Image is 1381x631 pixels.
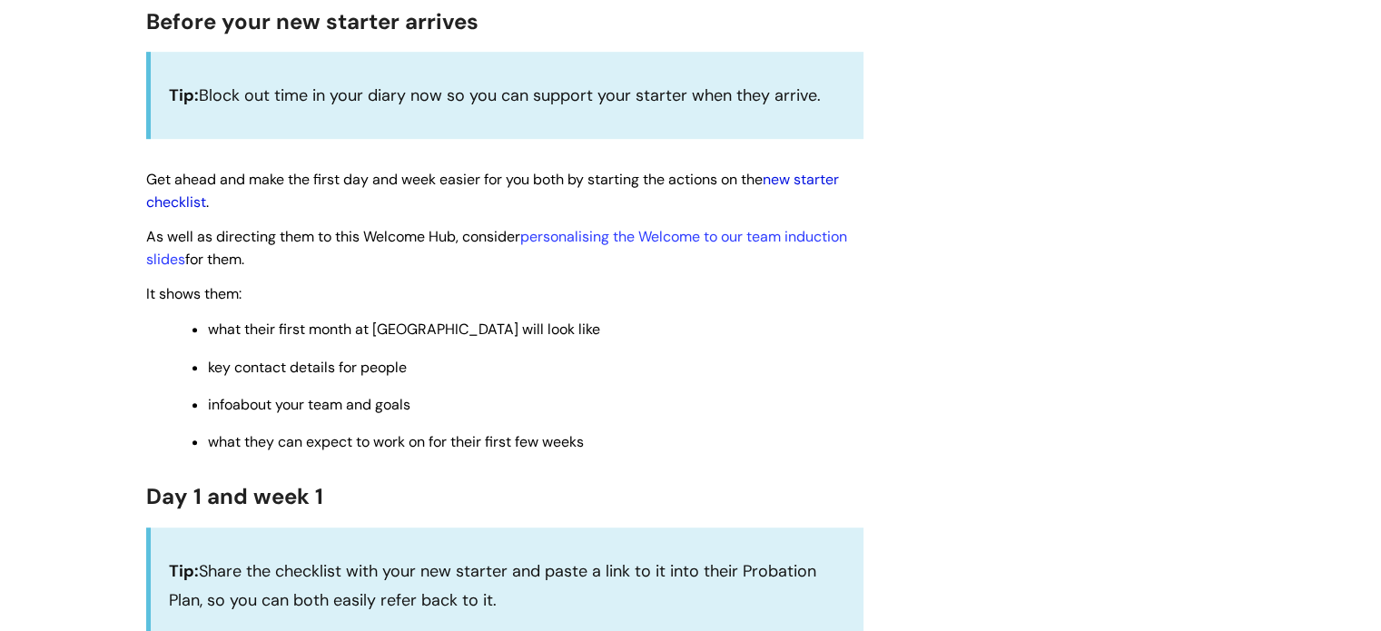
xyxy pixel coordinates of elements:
[208,432,584,451] span: what they can expect to work on for their first few weeks
[169,560,199,582] strong: Tip:
[208,358,407,377] span: key contact details for people
[169,81,845,110] p: Block out time in your diary now so you can support your starter when they arrive.
[146,284,242,303] span: It shows them:
[146,482,323,510] span: Day 1 and week 1
[208,395,410,414] span: info
[146,227,847,269] span: As well as directing them to this Welcome Hub, consider for them.
[169,557,845,616] p: Share the checklist with your new starter and paste a link to it into their Probation Plan, so yo...
[232,395,410,414] span: about your team and goals
[169,84,199,106] strong: Tip:
[146,7,478,35] span: Before your new starter arrives
[146,170,839,212] span: Get ahead and make the first day and week easier for you both by starting the actions on the .
[208,320,600,339] span: what their first month at [GEOGRAPHIC_DATA] will look like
